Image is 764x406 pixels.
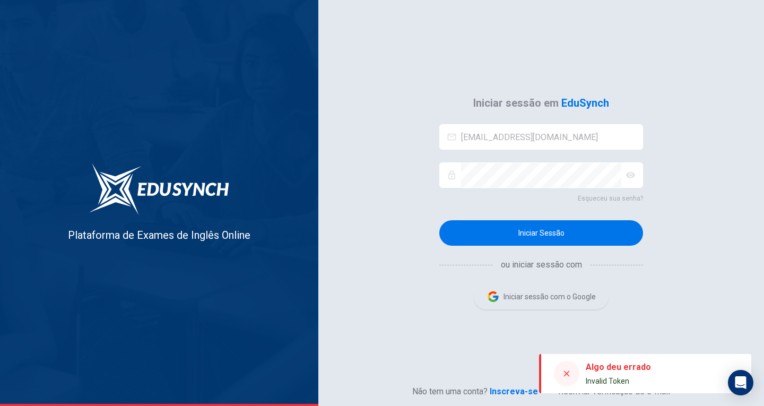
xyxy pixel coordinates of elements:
span: Plataforma de Exames de Inglês Online [68,229,250,241]
div: Algo deu errado [586,361,651,374]
p: Inscreva-se [490,385,538,398]
span: ou iniciar sessão com [492,258,591,271]
span: Invalid Token [586,377,629,385]
strong: EduSynch [561,97,609,109]
img: logo [89,163,229,216]
button: Iniciar sessão com o Google [474,284,609,309]
h4: Iniciar sessão em [439,94,643,111]
a: Esqueceu sua senha? [439,192,643,205]
p: Não tem uma conta? [412,385,488,398]
button: Iniciar Sessão [439,220,643,246]
div: Open Intercom Messenger [728,370,753,395]
input: E-mail [461,124,643,150]
a: Inscreva-se [488,385,538,398]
